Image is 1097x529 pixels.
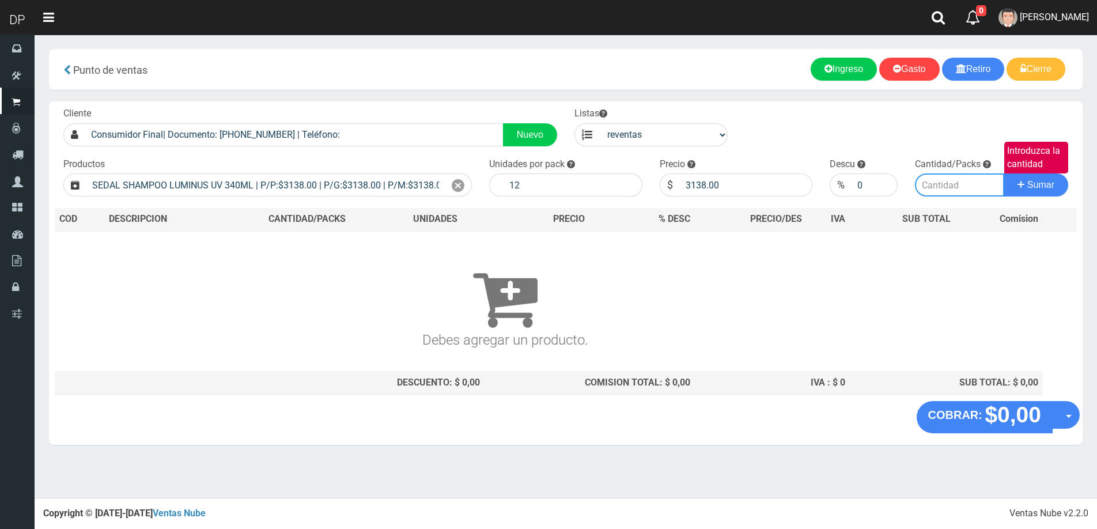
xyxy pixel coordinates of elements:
span: CRIPCION [126,213,167,224]
th: COD [55,208,104,231]
div: IVA : $ 0 [699,376,845,390]
label: Descu [830,158,855,171]
label: Listas [574,107,607,120]
a: Ventas Nube [153,508,206,519]
a: Cierre [1007,58,1065,81]
div: % [830,173,852,197]
span: Punto de ventas [73,64,147,76]
div: $ [660,173,680,197]
label: Cantidad/Packs [915,158,981,171]
label: Introduzca la cantidad [1004,142,1068,174]
img: User Image [998,8,1017,27]
label: Cliente [63,107,91,120]
div: COMISION TOTAL: $ 0,00 [489,376,690,390]
a: Gasto [879,58,940,81]
input: 000 [852,173,898,197]
label: Unidades por pack [489,158,565,171]
span: 0 [976,5,986,16]
th: CANTIDAD/PACKS [228,208,387,231]
input: Consumidor Final [85,123,504,146]
th: DES [104,208,228,231]
span: PRECIO [553,213,585,226]
span: Comision [1000,213,1038,226]
strong: Copyright © [DATE]-[DATE] [43,508,206,519]
button: Sumar [1004,173,1068,197]
h3: Debes agregar un producto. [59,248,951,347]
span: Sumar [1027,180,1054,190]
span: PRECIO/DES [750,213,802,224]
div: SUB TOTAL: $ 0,00 [854,376,1038,390]
a: Nuevo [503,123,557,146]
div: DESCUENTO: $ 0,00 [233,376,480,390]
strong: $0,00 [985,402,1041,427]
input: 1 [504,173,642,197]
input: 000 [680,173,813,197]
input: Cantidad [915,173,1004,197]
span: % DESC [659,213,690,224]
span: SUB TOTAL [902,213,951,226]
a: Ingreso [811,58,877,81]
strong: COBRAR: [928,409,982,421]
span: [PERSON_NAME] [1020,12,1089,22]
button: COBRAR: $0,00 [917,401,1053,433]
input: Introduzca el nombre del producto [86,173,445,197]
div: Ventas Nube v2.2.0 [1009,507,1088,520]
th: UNIDADES [386,208,484,231]
label: Productos [63,158,105,171]
span: IVA [831,213,845,224]
label: Precio [660,158,685,171]
a: Retiro [942,58,1005,81]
